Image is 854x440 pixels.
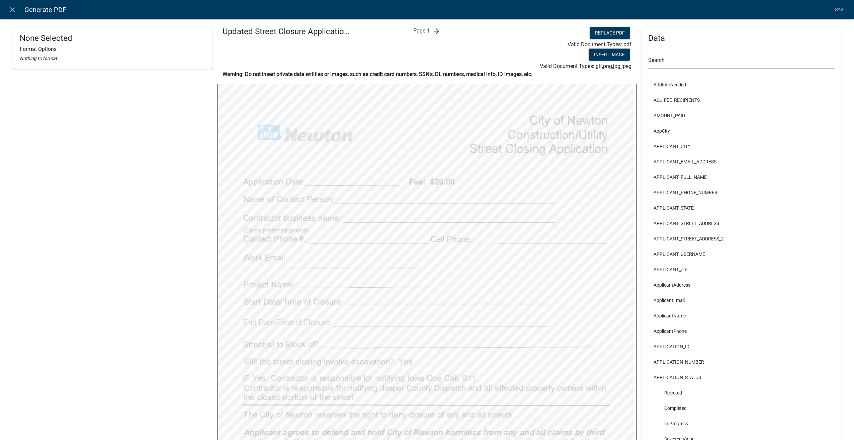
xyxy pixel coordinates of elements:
[589,49,630,61] button: Insert Image
[648,139,834,154] li: APPLICANT_CITY
[648,185,834,200] li: APPLICANT_PHONE_NUMBER
[590,27,630,39] button: Replace PDF
[648,123,834,139] li: AppCity
[648,308,834,323] li: ApplicantName
[648,323,834,339] li: ApplicantPhone
[648,92,834,108] li: ALL_FEE_RECIPIENTS
[648,385,834,400] li: Rejected
[648,370,834,385] li: APPLICATION_STATUS
[568,41,631,48] span: Valid Document Types: pdf
[648,77,834,92] li: AddInfoNeeded
[648,33,834,43] h4: Data
[832,3,849,16] a: Save
[432,27,440,35] i: arrow_forward
[20,46,206,52] h6: Format Options
[648,231,834,246] li: APPLICANT_STREET_ADDRESS_2
[24,3,66,16] span: Generate PDF
[648,293,834,308] li: ApplicantEmail
[648,108,834,123] li: AMOUNT_PAID
[20,56,57,61] i: Nothing to format
[648,246,834,262] li: APPLICANT_USERNAME
[413,27,430,34] span: Page 1
[648,354,834,370] li: APPLICATION_NUMBER
[648,154,834,169] li: APPLICANT_EMAIL_ADDRESS
[648,400,834,416] li: Completed
[223,27,352,36] h4: Updated Street Closure Application.pdf
[223,70,631,78] p: Warning: Do not insert private data entities or images, such as credit card numbers, SSN’s, DL nu...
[648,169,834,185] li: APPLICANT_FULL_NAME
[648,416,834,431] li: In Progress
[648,277,834,293] li: ApplicantAddress
[648,339,834,354] li: APPLICATION_ID
[8,6,16,14] i: close
[540,63,631,69] span: Valid Document Types: gif,png,jpg,jpeg
[648,200,834,216] li: APPLICANT_STATE
[648,216,834,231] li: APPLICANT_STREET_ADDRESS
[20,33,206,43] h4: None Selected
[648,262,834,277] li: APPLICANT_ZIP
